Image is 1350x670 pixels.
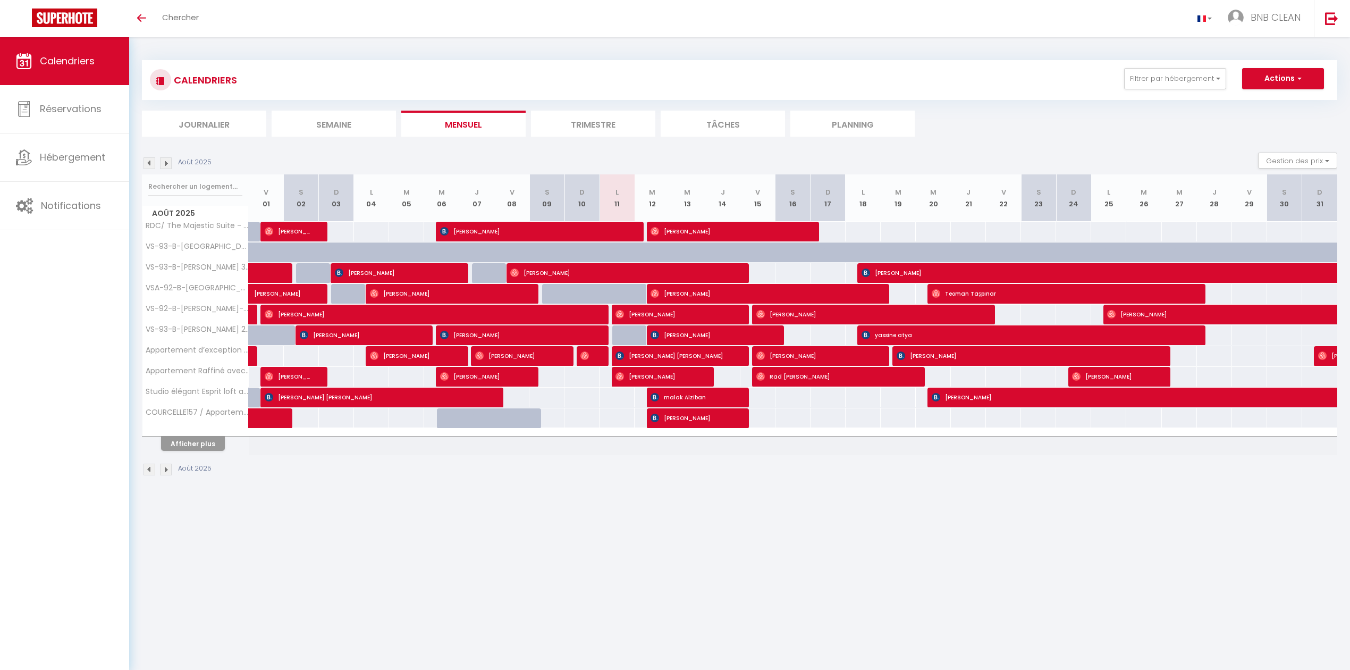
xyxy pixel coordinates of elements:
[254,278,303,298] span: [PERSON_NAME]
[615,187,619,197] abbr: L
[40,102,102,115] span: Réservations
[862,187,865,197] abbr: L
[1197,174,1232,222] th: 28
[600,174,635,222] th: 11
[986,174,1021,222] th: 22
[1141,187,1147,197] abbr: M
[334,187,339,197] abbr: D
[144,222,250,230] span: RDC/ The Majestic Suite - [GEOGRAPHIC_DATA]
[370,187,373,197] abbr: L
[755,187,760,197] abbr: V
[651,283,873,304] span: [PERSON_NAME]
[705,174,740,222] th: 14
[635,174,670,222] th: 12
[440,366,522,387] span: [PERSON_NAME]
[370,346,452,366] span: [PERSON_NAME]
[319,174,354,222] th: 03
[142,206,248,221] span: Août 2025
[651,408,732,428] span: [PERSON_NAME]
[144,408,250,416] span: COURCELLE157 / Appartement Élégant et Moderne au [GEOGRAPHIC_DATA]
[531,111,655,137] li: Trimestre
[1162,174,1197,222] th: 27
[1282,187,1287,197] abbr: S
[264,187,268,197] abbr: V
[651,221,803,241] span: [PERSON_NAME]
[951,174,986,222] th: 21
[756,346,873,366] span: [PERSON_NAME]
[1071,187,1076,197] abbr: D
[178,157,212,167] p: Août 2025
[171,68,237,92] h3: CALENDRIERS
[300,325,417,345] span: [PERSON_NAME]
[1107,187,1110,197] abbr: L
[740,174,775,222] th: 15
[144,305,250,313] span: VS-92-B-[PERSON_NAME]-LOS-6P/67M/96-115 · Brand New Apartment for 6ppl - near [GEOGRAPHIC_DATA]
[930,187,936,197] abbr: M
[354,174,389,222] th: 04
[144,388,250,396] span: Studio élégant Esprit loft avec AC
[661,111,785,137] li: Tâches
[1072,366,1154,387] span: [PERSON_NAME]
[966,187,971,197] abbr: J
[545,187,550,197] abbr: S
[1317,187,1322,197] abbr: D
[790,187,795,197] abbr: S
[615,366,697,387] span: [PERSON_NAME]
[1242,68,1324,89] button: Actions
[265,221,311,241] span: [PERSON_NAME]
[1247,187,1252,197] abbr: V
[721,187,725,197] abbr: J
[403,187,410,197] abbr: M
[142,111,266,137] li: Journalier
[178,464,212,474] p: Août 2025
[881,174,916,222] th: 19
[265,304,592,324] span: [PERSON_NAME]
[649,187,655,197] abbr: M
[249,284,284,304] a: [PERSON_NAME]
[670,174,705,222] th: 13
[897,346,1154,366] span: [PERSON_NAME]
[284,174,319,222] th: 02
[424,174,459,222] th: 06
[440,325,592,345] span: [PERSON_NAME]
[1126,174,1161,222] th: 26
[272,111,396,137] li: Semaine
[41,199,101,212] span: Notifications
[144,263,250,271] span: VS-93-B-[PERSON_NAME] 3-2P/18M/52-62 · Charmant appartement aux [GEOGRAPHIC_DATA] - 2per
[144,346,250,354] span: Appartement d’exception avec [PERSON_NAME] et AC - 6P
[756,304,978,324] span: [PERSON_NAME]
[144,284,250,292] span: VSA-92-B-[GEOGRAPHIC_DATA]-BOLZER-4P/32M/71-85 · Moderne appartement aux portes de [GEOGRAPHIC_DA...
[1325,12,1338,25] img: logout
[846,174,881,222] th: 18
[932,283,1189,304] span: Teoman Taşpınar
[335,263,452,283] span: [PERSON_NAME]
[475,187,479,197] abbr: J
[862,325,1189,345] span: yassine atya
[1228,10,1244,26] img: ...
[651,387,732,407] span: malak Alziban
[265,387,487,407] span: [PERSON_NAME] [PERSON_NAME]
[825,187,831,197] abbr: D
[249,174,284,222] th: 01
[790,111,915,137] li: Planning
[1251,11,1301,24] span: BNB CLEAN
[510,187,514,197] abbr: V
[529,174,564,222] th: 09
[40,54,95,68] span: Calendriers
[615,304,732,324] span: [PERSON_NAME]
[684,187,690,197] abbr: M
[895,187,901,197] abbr: M
[370,283,522,304] span: [PERSON_NAME]
[475,346,557,366] span: [PERSON_NAME]
[1232,174,1267,222] th: 29
[811,174,846,222] th: 17
[932,387,1225,407] span: [PERSON_NAME]
[161,437,225,451] button: Afficher plus
[299,187,303,197] abbr: S
[1091,174,1126,222] th: 25
[1258,153,1337,169] button: Gestion des prix
[438,187,445,197] abbr: M
[440,221,627,241] span: [PERSON_NAME]
[144,367,250,375] span: Appartement Raffiné avec [PERSON_NAME] et AC - 6P
[265,366,311,387] span: [PERSON_NAME]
